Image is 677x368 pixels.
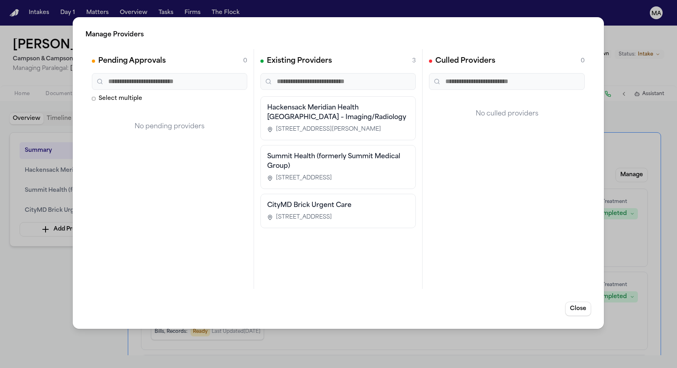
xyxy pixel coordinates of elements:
[429,96,585,131] div: No culled providers
[267,152,409,171] h3: Summit Health (formerly Summit Medical Group)
[98,56,166,67] h2: Pending Approvals
[276,125,381,133] span: [STREET_ADDRESS][PERSON_NAME]
[566,302,592,316] button: Close
[92,97,95,101] input: Select multiple
[581,57,585,65] span: 0
[92,109,247,144] div: No pending providers
[267,56,332,67] h2: Existing Providers
[267,103,409,122] h3: Hackensack Meridian Health [GEOGRAPHIC_DATA] – Imaging/Radiology
[276,174,332,182] span: [STREET_ADDRESS]
[413,57,416,65] span: 3
[276,213,332,221] span: [STREET_ADDRESS]
[85,30,591,40] h2: Manage Providers
[436,56,496,67] h2: Culled Providers
[243,57,247,65] span: 0
[267,201,409,210] h3: CityMD Brick Urgent Care
[99,95,142,103] span: Select multiple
